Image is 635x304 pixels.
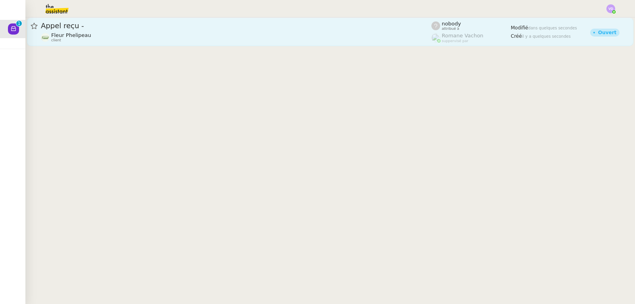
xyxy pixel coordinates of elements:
[41,22,431,29] span: Appel reçu -
[431,33,440,42] img: users%2FyQfMwtYgTqhRP2YHWHmG2s2LYaD3%2Favatar%2Fprofile-pic.png
[51,32,91,38] span: Fleur Phelipeau
[51,38,61,43] span: client
[41,33,50,42] img: 7f9b6497-4ade-4d5b-ae17-2cbe23708554
[442,39,468,43] span: suppervisé par
[522,34,571,39] span: il y a quelques secondes
[442,27,459,31] span: attribué à
[598,30,616,35] div: Ouvert
[511,33,522,39] span: Créé
[442,33,483,39] span: Romane Vachon
[606,4,615,13] img: svg
[41,32,431,43] app-user-detailed-label: client
[431,33,511,43] app-user-label: suppervisé par
[16,21,22,26] nz-badge-sup: 1
[511,25,528,31] span: Modifié
[442,21,461,27] span: nobody
[17,21,21,28] p: 1
[528,26,577,30] span: dans quelques secondes
[431,21,511,31] app-user-label: attribué à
